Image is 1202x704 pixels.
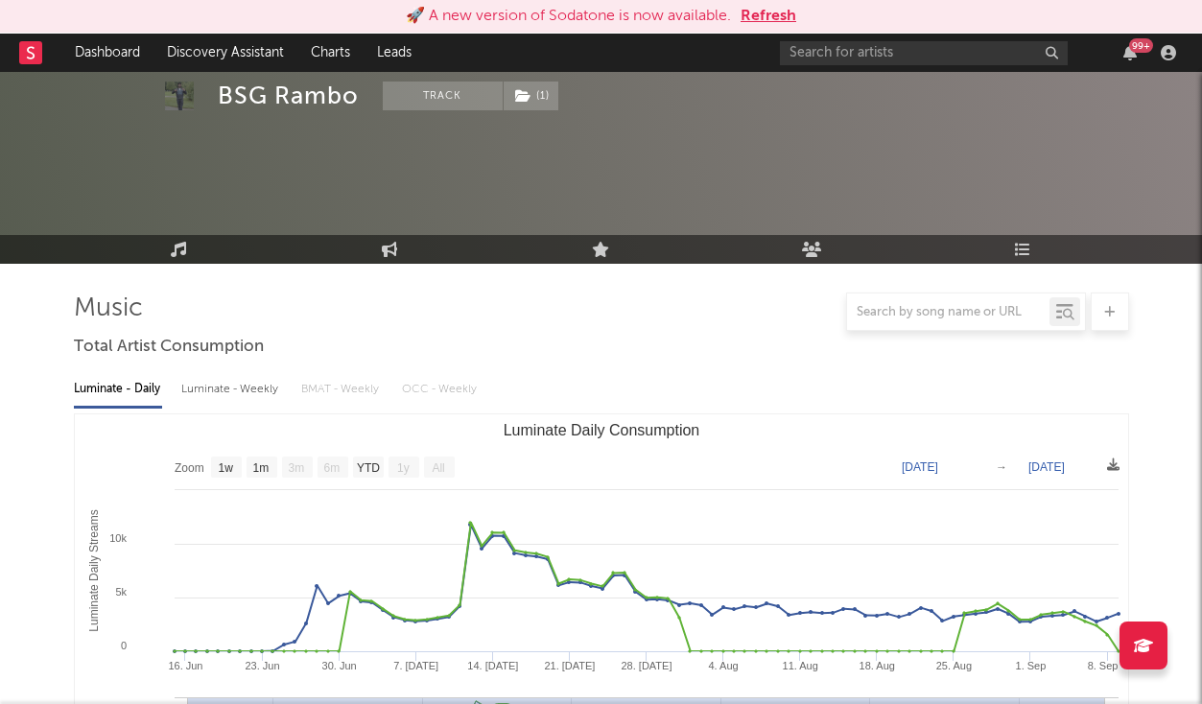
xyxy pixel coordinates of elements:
text: Luminate Daily Consumption [503,422,699,438]
text: [DATE] [1028,460,1065,474]
text: 1y [397,461,410,475]
text: 7. [DATE] [393,660,438,671]
text: 1m [252,461,269,475]
text: 1. Sep [1015,660,1046,671]
text: 11. Aug [782,660,817,671]
a: Leads [364,34,425,72]
input: Search by song name or URL [847,305,1049,320]
div: Luminate - Daily [74,373,162,406]
text: 28. [DATE] [621,660,672,671]
button: 99+ [1123,45,1137,60]
div: 🚀 A new version of Sodatone is now available. [406,5,731,28]
input: Search for artists [780,41,1068,65]
div: Luminate - Weekly [181,373,282,406]
a: Discovery Assistant [153,34,297,72]
text: 18. Aug [859,660,894,671]
text: 25. Aug [935,660,971,671]
button: Refresh [741,5,796,28]
button: Track [383,82,503,110]
text: 23. Jun [245,660,279,671]
text: 8. Sep [1087,660,1118,671]
text: YTD [356,461,379,475]
text: [DATE] [902,460,938,474]
div: BSG Rambo [218,82,359,110]
text: 30. Jun [321,660,356,671]
text: 14. [DATE] [467,660,518,671]
text: 10k [109,532,127,544]
text: Luminate Daily Streams [86,509,100,631]
div: 99 + [1129,38,1153,53]
text: Zoom [175,461,204,475]
span: ( 1 ) [503,82,559,110]
a: Charts [297,34,364,72]
button: (1) [504,82,558,110]
text: 16. Jun [168,660,202,671]
text: 1w [218,461,233,475]
text: 21. [DATE] [544,660,595,671]
span: Total Artist Consumption [74,336,264,359]
text: 5k [115,586,127,598]
text: 4. Aug [708,660,738,671]
text: → [996,460,1007,474]
text: 3m [288,461,304,475]
a: Dashboard [61,34,153,72]
text: All [432,461,444,475]
text: 6m [323,461,340,475]
text: 0 [120,640,126,651]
